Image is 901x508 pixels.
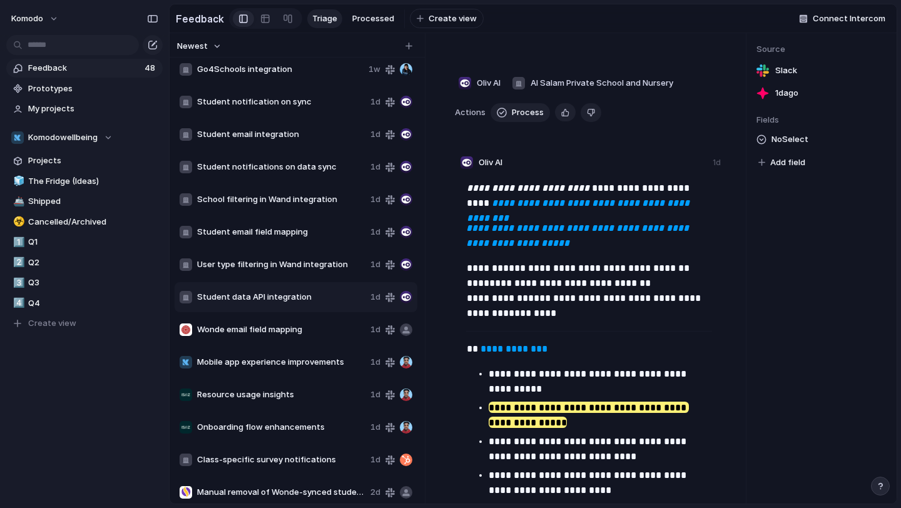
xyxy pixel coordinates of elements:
[13,235,22,250] div: 1️⃣
[197,128,365,141] span: Student email integration
[370,356,380,368] span: 1d
[6,294,163,313] a: 4️⃣Q4
[6,192,163,211] a: 🚢Shipped
[28,297,158,310] span: Q4
[813,13,885,25] span: Connect Intercom
[197,389,365,401] span: Resource usage insights
[512,106,544,119] span: Process
[28,236,158,248] span: Q1
[794,9,890,28] button: Connect Intercom
[28,175,158,188] span: The Fridge (Ideas)
[370,421,380,434] span: 1d
[13,215,22,229] div: ☣️
[370,96,380,108] span: 1d
[11,236,24,248] button: 1️⃣
[197,454,365,466] span: Class-specific survey notifications
[307,9,342,28] a: Triage
[6,213,163,231] a: ☣️Cancelled/Archived
[6,151,163,170] a: Projects
[197,161,365,173] span: Student notifications on data sync
[370,486,380,499] span: 2d
[11,13,43,25] span: Komodo
[370,226,380,238] span: 1d
[28,195,158,208] span: Shipped
[28,62,141,74] span: Feedback
[197,193,365,206] span: School filtering in Wand integration
[509,73,676,93] button: Al Salam Private School and Nursery
[28,216,158,228] span: Cancelled/Archived
[6,273,163,292] a: 3️⃣Q3
[13,296,22,310] div: 4️⃣
[197,323,365,336] span: Wonde email field mapping
[6,79,163,98] a: Prototypes
[28,257,158,269] span: Q2
[197,291,365,303] span: Student data API integration
[370,193,380,206] span: 1d
[11,297,24,310] button: 4️⃣
[6,314,163,333] button: Create view
[177,40,208,53] span: Newest
[28,131,98,144] span: Komodowellbeing
[28,103,158,115] span: My projects
[6,59,163,78] a: Feedback48
[370,323,380,336] span: 1d
[370,128,380,141] span: 1d
[756,62,887,79] a: Slack
[13,276,22,290] div: 3️⃣
[197,356,365,368] span: Mobile app experience improvements
[176,11,224,26] h2: Feedback
[713,157,721,168] div: 1d
[6,253,163,272] a: 2️⃣Q2
[775,87,798,99] span: 1d ago
[410,9,484,29] button: Create view
[6,128,163,147] button: Komodowellbeing
[197,96,365,108] span: Student notification on sync
[370,291,380,303] span: 1d
[370,389,380,401] span: 1d
[11,195,24,208] button: 🚢
[352,13,394,25] span: Processed
[28,83,158,95] span: Prototypes
[347,9,399,28] a: Processed
[6,233,163,251] a: 1️⃣Q1
[370,258,380,271] span: 1d
[477,77,501,89] span: Oliv AI
[479,156,502,169] span: Oliv AI
[6,172,163,191] a: 🧊The Fridge (Ideas)
[770,156,805,169] span: Add field
[175,38,223,54] button: Newest
[11,277,24,289] button: 3️⃣
[756,114,887,126] span: Fields
[145,62,158,74] span: 48
[491,103,550,122] button: Process
[370,454,380,466] span: 1d
[197,63,364,76] span: Go4Schools integration
[455,106,486,119] span: Actions
[6,99,163,118] a: My projects
[756,155,807,171] button: Add field
[771,132,808,147] span: No Select
[28,155,158,167] span: Projects
[197,486,365,499] span: Manual removal of Wonde-synced students
[756,43,887,56] span: Source
[369,63,380,76] span: 1w
[28,317,76,330] span: Create view
[28,277,158,289] span: Q3
[531,77,673,89] span: Al Salam Private School and Nursery
[775,64,797,77] span: Slack
[11,257,24,269] button: 2️⃣
[429,13,477,25] span: Create view
[455,73,504,93] button: Oliv AI
[11,216,24,228] button: ☣️
[6,9,65,29] button: Komodo
[197,226,365,238] span: Student email field mapping
[11,175,24,188] button: 🧊
[197,421,365,434] span: Onboarding flow enhancements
